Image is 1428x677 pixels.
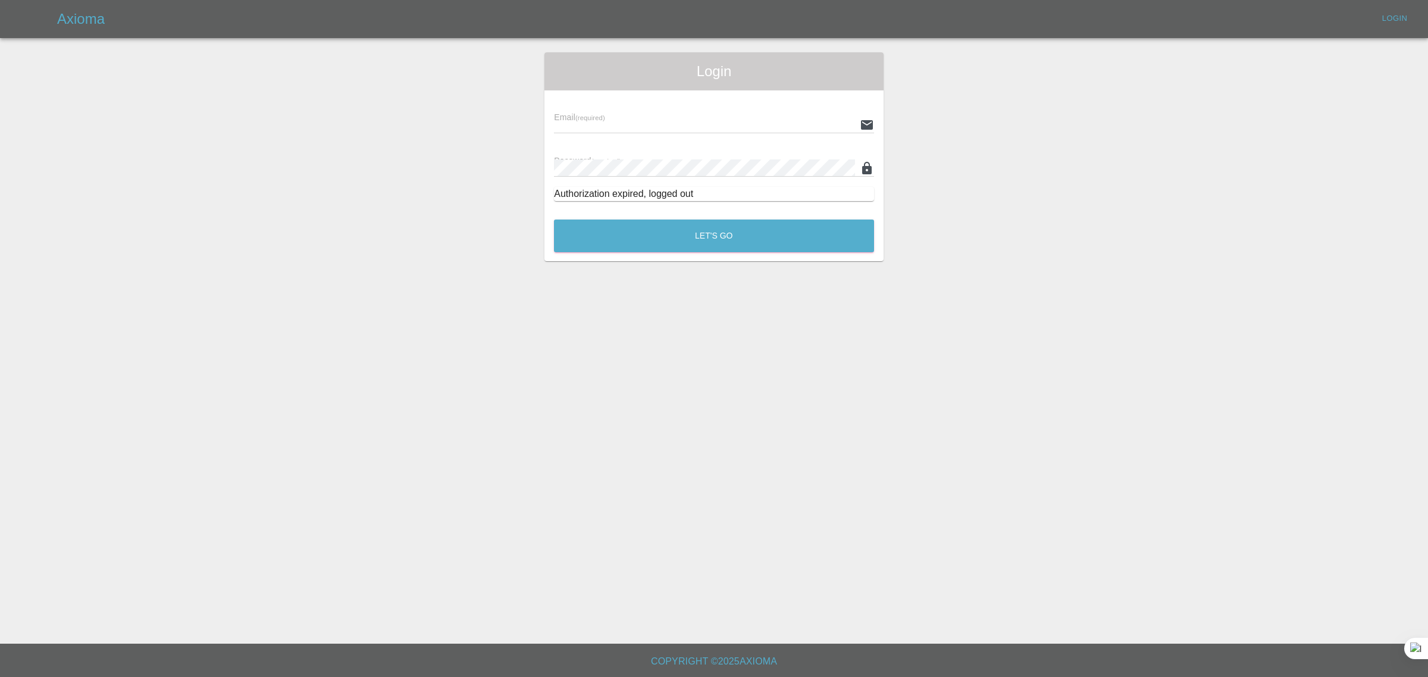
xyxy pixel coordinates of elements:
h6: Copyright © 2025 Axioma [10,653,1418,670]
h5: Axioma [57,10,105,29]
div: Authorization expired, logged out [554,187,874,201]
span: Email [554,112,605,122]
small: (required) [575,114,605,121]
span: Password [554,156,621,165]
a: Login [1376,10,1414,28]
button: Let's Go [554,220,874,252]
small: (required) [591,158,621,165]
span: Login [554,62,874,81]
